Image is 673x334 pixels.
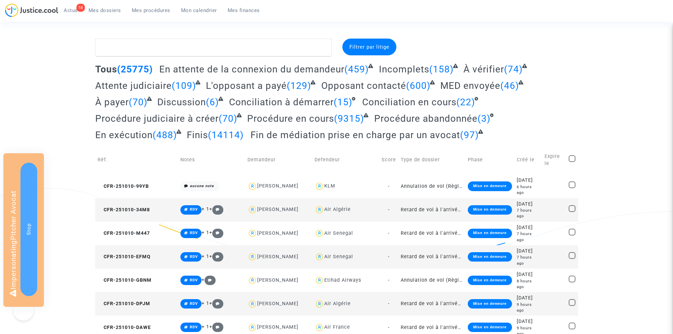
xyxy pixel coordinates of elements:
span: + [209,206,224,212]
span: En exécution [95,129,153,141]
span: RDV [190,325,198,329]
img: icon-user.svg [315,299,324,309]
span: - [388,230,390,236]
span: (6) [206,97,219,108]
td: Demandeur [245,146,312,174]
span: CFR-251010-34M8 [98,207,150,213]
img: icon-user.svg [315,181,324,191]
span: CFR-251010-DAWE [98,325,151,330]
div: [PERSON_NAME] [257,207,298,212]
img: icon-user.svg [247,228,257,238]
div: Mise en demeure [468,299,512,309]
td: Notes [178,146,245,174]
div: Impersonating [3,153,44,307]
span: CFR-251010-DPJM [98,301,150,307]
span: + 1 [202,254,209,259]
div: [PERSON_NAME] [257,254,298,260]
span: À payer [95,97,129,108]
img: icon-user.svg [315,323,324,332]
div: [DATE] [517,247,540,255]
span: Procédure abandonnée [374,113,478,124]
span: Procédure judiciaire à créer [95,113,219,124]
td: Annulation de vol (Règlement CE n°261/2004) [398,269,465,292]
div: Air Algérie [324,207,351,212]
span: Mes finances [228,7,260,13]
td: Retard de vol à l'arrivée (hors UE - Convention de [GEOGRAPHIC_DATA]) [398,245,465,269]
div: Air Senegal [324,254,353,260]
div: [DATE] [517,271,540,278]
span: - [388,183,390,189]
div: [PERSON_NAME] [257,183,298,189]
img: icon-user.svg [247,252,257,262]
span: Opposant contacté [321,80,406,91]
span: CFR-251010-EFMQ [98,254,151,260]
i: aucune note [190,184,214,188]
span: + [209,254,224,259]
span: (15) [334,97,352,108]
span: Mes procédures [132,7,170,13]
div: Mise en demeure [468,323,512,332]
span: (25775) [117,64,153,75]
div: KLM [324,183,335,189]
td: Type de dossier [398,146,465,174]
span: Mon calendrier [181,7,217,13]
div: Air Algérie [324,301,351,307]
td: Retard de vol à l'arrivée (hors UE - Convention de [GEOGRAPHIC_DATA]) [398,292,465,316]
span: - [388,277,390,283]
img: icon-user.svg [247,299,257,309]
div: 7 hours ago [517,255,540,266]
a: Mon calendrier [176,5,222,15]
span: + 1 [202,230,209,235]
span: L'opposant a payé [206,80,287,91]
td: Retard de vol à l'arrivée (hors UE - Convention de [GEOGRAPHIC_DATA]) [398,222,465,245]
span: (600) [406,80,431,91]
td: Créé le [514,146,542,174]
div: Air Senegal [324,230,353,236]
span: + 1 [202,300,209,306]
td: Phase [465,146,514,174]
span: + 1 [202,324,209,330]
div: Mise en demeure [468,205,512,215]
div: [PERSON_NAME] [257,324,298,330]
img: jc-logo.svg [5,3,58,17]
span: Mes dossiers [89,7,121,13]
span: Finis [187,129,208,141]
span: (158) [429,64,454,75]
button: Stop [20,163,37,296]
div: Mise en demeure [468,276,512,285]
div: 6 hours ago [517,184,540,196]
a: Mes dossiers [83,5,126,15]
img: icon-user.svg [315,276,324,285]
span: Tous [95,64,117,75]
span: Attente judiciaire [95,80,172,91]
div: 7 hours ago [517,231,540,243]
div: [PERSON_NAME] [257,277,298,283]
span: - [388,301,390,307]
img: icon-user.svg [315,228,324,238]
span: Conciliation à démarrer [229,97,334,108]
span: (97) [460,129,479,141]
span: Incomplets [379,64,429,75]
span: CFR-251010-M447 [98,230,150,236]
span: - [388,325,390,330]
a: Mes finances [222,5,265,15]
span: (22) [456,97,475,108]
div: 18 [76,4,85,12]
div: [DATE] [517,177,540,184]
span: (70) [129,97,148,108]
div: 8 hours ago [517,278,540,290]
span: Stop [26,223,32,235]
span: Actus [64,7,78,13]
span: En attente de la connexion du demandeur [159,64,344,75]
span: + [209,300,224,306]
span: RDV [190,301,198,306]
div: Mise en demeure [468,229,512,238]
div: 9 hours ago [517,302,540,314]
div: Mise en demeure [468,252,512,262]
span: RDV [190,231,198,235]
span: + [202,277,216,283]
span: (129) [287,80,311,91]
span: (70) [219,113,237,124]
td: Réf. [95,146,178,174]
div: Etihad Airways [324,277,361,283]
